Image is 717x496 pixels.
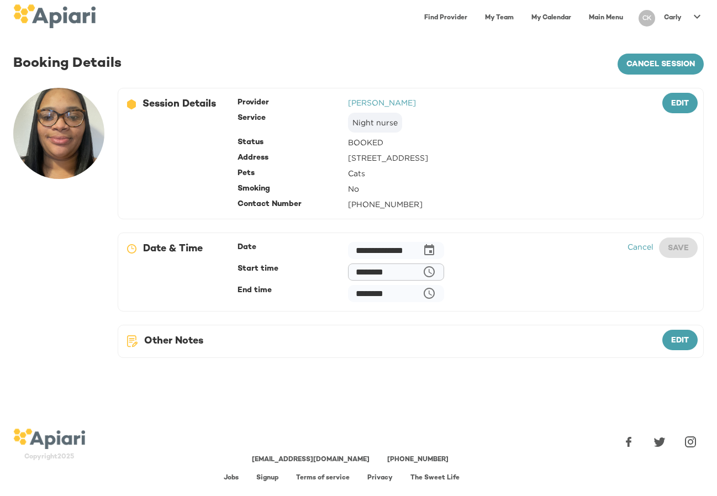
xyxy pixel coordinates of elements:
div: Other Notes [127,334,238,349]
div: Copyright 2025 [13,452,85,462]
button: edit [662,330,698,351]
a: [EMAIL_ADDRESS][DOMAIN_NAME] [252,456,370,463]
div: Smoking [238,183,348,194]
div: No [348,183,620,194]
img: user-photo-123-1643302773425.jpeg [13,88,104,179]
div: Date [238,242,348,253]
div: Session Details [127,97,238,112]
a: Find Provider [418,7,474,29]
a: Terms of service [296,474,350,482]
div: Booking Details [13,54,122,74]
span: edit [671,97,689,111]
span: edit [671,334,689,348]
div: Start time [238,263,348,275]
div: BOOKED [348,137,620,148]
p: Carly [664,13,682,23]
a: My Team [478,7,520,29]
img: logo [13,429,85,450]
button: cancel session [618,54,704,75]
div: Cats [348,168,620,179]
a: Signup [256,474,278,482]
div: CK [639,10,655,27]
div: [STREET_ADDRESS] [348,152,620,163]
div: Address [238,152,348,163]
a: The Sweet Life [410,474,460,482]
span: cancel session [626,58,695,72]
a: [PERSON_NAME] [348,98,416,107]
a: Cancel [628,242,653,251]
div: Provider [238,97,348,108]
img: logo [13,4,96,28]
div: Status [238,137,348,148]
div: Contact Number [238,199,348,210]
button: edit [662,93,698,114]
a: Main Menu [582,7,630,29]
a: [PHONE_NUMBER] [348,200,423,208]
a: Privacy [367,474,393,482]
a: My Calendar [525,7,578,29]
div: Night nurse [348,113,402,133]
div: Pets [238,168,348,179]
div: Service [238,113,348,124]
div: Date & Time [127,242,238,256]
a: Jobs [224,474,239,482]
div: End time [238,285,348,296]
div: [PHONE_NUMBER] [387,455,449,465]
